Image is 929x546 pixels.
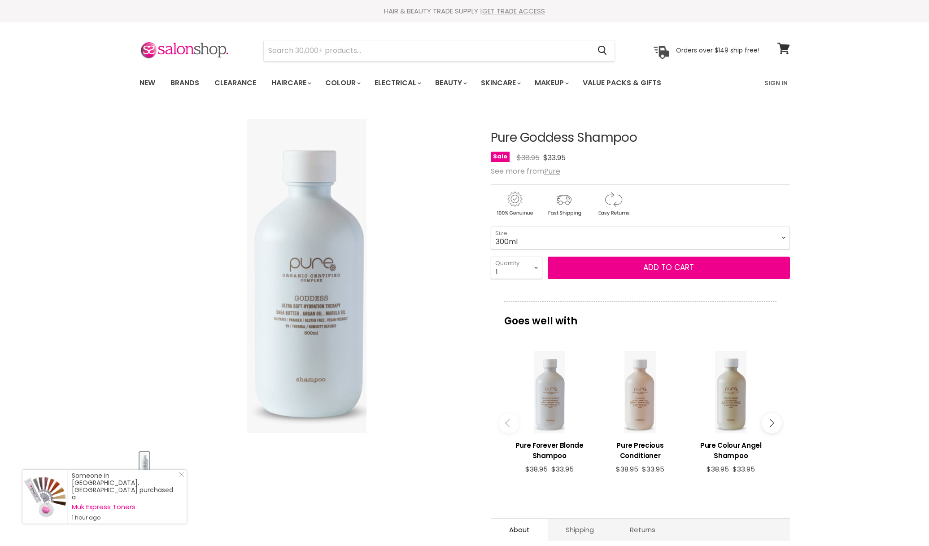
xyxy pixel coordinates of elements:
[509,433,590,465] a: View product:Pure Forever Blonde Shampoo
[140,452,149,475] button: Pure Goddess Shampoo
[544,166,560,176] a: Pure
[504,301,776,331] p: Goes well with
[551,464,574,474] span: $33.95
[884,504,920,537] iframe: Gorgias live chat messenger
[548,519,612,541] a: Shipping
[517,153,540,163] span: $38.95
[208,74,263,92] a: Clearance
[164,74,206,92] a: Brands
[491,152,510,162] span: Sale
[491,166,560,176] span: See more from
[72,472,178,521] div: Someone in [GEOGRAPHIC_DATA], [GEOGRAPHIC_DATA] purchased a
[707,464,729,474] span: $38.95
[265,74,317,92] a: Haircare
[543,153,566,163] span: $33.95
[525,464,548,474] span: $38.95
[264,40,591,61] input: Search
[140,453,148,474] img: Pure Goddess Shampoo
[482,6,545,16] a: GET TRADE ACCESS
[616,464,638,474] span: $38.95
[138,450,476,475] div: Product thumbnails
[509,440,590,461] h3: Pure Forever Blonde Shampoo
[22,470,67,524] a: Visit product page
[491,131,790,145] h1: Pure Goddess Shampoo
[491,190,538,218] img: genuine.gif
[576,74,668,92] a: Value Packs & Gifts
[548,257,790,279] button: Add to cart
[612,519,673,541] a: Returns
[540,190,588,218] img: shipping.gif
[643,262,694,273] span: Add to cart
[599,433,681,465] a: View product:Pure Precious Conditioner
[690,440,772,461] h3: Pure Colour Angel Shampoo
[179,472,184,477] svg: Close Icon
[690,433,772,465] a: View product:Pure Colour Angel Shampoo
[599,440,681,461] h3: Pure Precious Conditioner
[491,519,548,541] a: About
[72,503,178,511] a: Muk Express Toners
[247,119,366,433] img: Pure Goddess Shampoo
[759,74,793,92] a: Sign In
[676,46,759,54] p: Orders over $149 ship free!
[128,7,801,16] div: HAIR & BEAUTY TRADE SUPPLY |
[491,257,542,279] select: Quantity
[528,74,574,92] a: Makeup
[263,40,615,61] form: Product
[368,74,427,92] a: Electrical
[175,472,184,481] a: Close Notification
[589,190,637,218] img: returns.gif
[128,70,801,96] nav: Main
[133,70,714,96] ul: Main menu
[318,74,366,92] a: Colour
[591,40,615,61] button: Search
[733,464,755,474] span: $33.95
[140,109,475,444] div: Pure Goddess Shampoo image. Click or Scroll to Zoom.
[642,464,664,474] span: $33.95
[72,514,178,521] small: 1 hour ago
[474,74,526,92] a: Skincare
[133,74,162,92] a: New
[428,74,472,92] a: Beauty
